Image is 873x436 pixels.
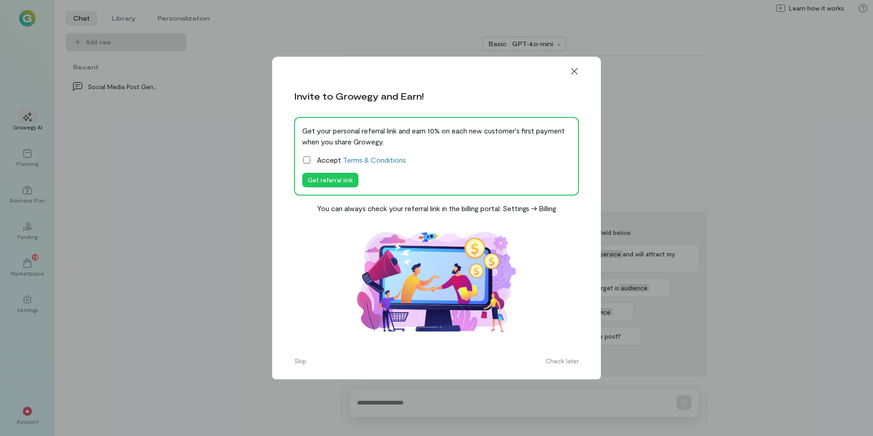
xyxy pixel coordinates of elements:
div: You can always check your referral link in the billing portal: Settings -> Billing [317,203,556,214]
div: Get your personal referral link and earn 10% on each new customer's first payment when you share ... [302,125,571,147]
img: Affiliate [345,221,528,343]
span: Accept [317,154,406,165]
div: Invite to Growegy and Earn! [294,90,424,102]
a: Terms & Conditions [343,155,406,164]
button: Skip [289,354,312,368]
button: Get referral link [302,173,358,187]
button: Check later [540,354,584,368]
